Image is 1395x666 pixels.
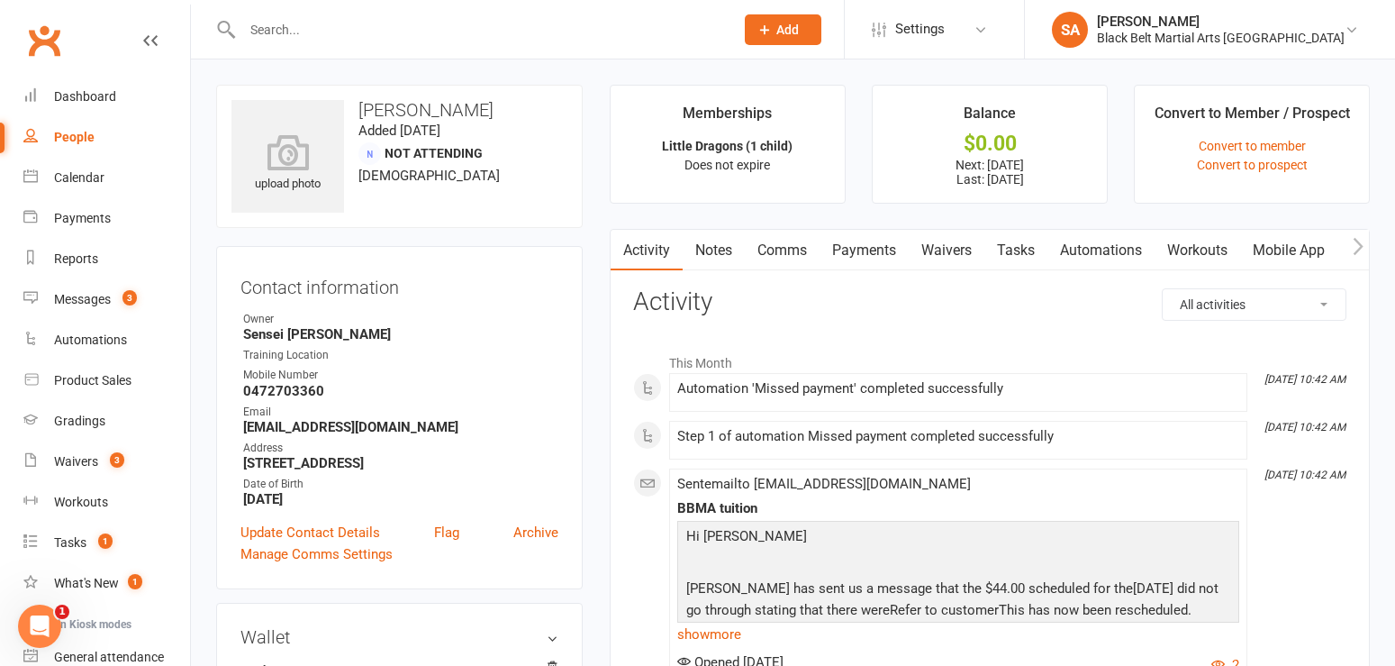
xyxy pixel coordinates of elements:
[54,251,98,266] div: Reports
[683,230,745,271] a: Notes
[1197,158,1308,172] a: Convert to prospect
[23,401,190,442] a: Gradings
[434,522,459,543] a: Flag
[677,501,1239,516] div: BBMA tuition
[54,535,86,550] div: Tasks
[1199,139,1306,153] a: Convert to member
[243,347,558,364] div: Training Location
[909,230,984,271] a: Waivers
[684,158,770,172] span: Does not expire
[23,360,190,401] a: Product Sales
[1155,230,1240,271] a: Workouts
[358,168,500,184] span: [DEMOGRAPHIC_DATA]
[23,442,190,482] a: Waivers 3
[677,622,1239,647] a: show more
[23,320,190,360] a: Automations
[243,404,558,421] div: Email
[23,563,190,604] a: What's New1
[237,17,721,42] input: Search...
[385,146,483,160] span: Not Attending
[54,333,127,347] div: Automations
[1097,14,1345,30] div: [PERSON_NAME]
[611,230,683,271] a: Activity
[683,102,772,134] div: Memberships
[776,23,799,37] span: Add
[1240,230,1337,271] a: Mobile App
[22,18,67,63] a: Clubworx
[682,525,1235,552] p: Hi [PERSON_NAME]
[23,482,190,523] a: Workouts
[23,239,190,279] a: Reports
[23,279,190,320] a: Messages 3
[54,89,116,104] div: Dashboard
[54,211,111,225] div: Payments
[54,454,98,469] div: Waivers
[122,290,137,306] span: 3
[999,602,1191,618] span: This has now been rescheduled.
[54,373,131,388] div: Product Sales
[889,158,1091,187] p: Next: [DATE] Last: [DATE]
[54,495,108,509] div: Workouts
[1047,230,1155,271] a: Automations
[662,139,793,153] strong: Little Dragons (1 child)
[243,455,558,471] strong: [STREET_ADDRESS]
[633,288,1346,316] h3: Activity
[231,100,567,120] h3: [PERSON_NAME]
[964,102,1016,134] div: Balance
[1155,102,1350,134] div: Convert to Member / Prospect
[240,522,380,543] a: Update Contact Details
[240,627,558,647] h3: Wallet
[240,543,393,565] a: Manage Comms Settings
[895,9,945,50] span: Settings
[54,650,164,664] div: General attendance
[1028,580,1133,597] span: scheduled for the
[54,576,119,590] div: What's New
[128,574,142,589] span: 1
[1264,421,1345,433] i: [DATE] 10:42 AM
[633,344,1346,373] li: This Month
[889,134,1091,153] div: $0.00
[54,130,95,144] div: People
[55,605,69,619] span: 1
[243,383,558,399] strong: 0472703360
[243,326,558,342] strong: Sensei [PERSON_NAME]
[745,14,821,45] button: Add
[240,270,558,297] h3: Contact information
[745,230,820,271] a: Comms
[243,367,558,384] div: Mobile Number
[1097,30,1345,46] div: Black Belt Martial Arts [GEOGRAPHIC_DATA]
[1264,469,1345,481] i: [DATE] 10:42 AM
[820,230,909,271] a: Payments
[23,198,190,239] a: Payments
[23,77,190,117] a: Dashboard
[677,381,1239,397] div: Automation 'Missed payment' completed successfully
[110,452,124,468] span: 3
[682,578,1235,625] p: [PERSON_NAME] has sent us a message that the $44.00 [DATE] Refer to customer
[358,123,440,139] time: Added [DATE]
[243,419,558,435] strong: [EMAIL_ADDRESS][DOMAIN_NAME]
[243,311,558,328] div: Owner
[98,534,113,549] span: 1
[23,523,190,563] a: Tasks 1
[54,414,105,428] div: Gradings
[677,476,971,492] span: Sent email to [EMAIL_ADDRESS][DOMAIN_NAME]
[513,522,558,543] a: Archive
[243,440,558,457] div: Address
[243,476,558,493] div: Date of Birth
[243,491,558,507] strong: [DATE]
[984,230,1047,271] a: Tasks
[677,429,1239,444] div: Step 1 of automation Missed payment completed successfully
[23,158,190,198] a: Calendar
[1264,373,1345,386] i: [DATE] 10:42 AM
[231,134,344,194] div: upload photo
[54,292,111,306] div: Messages
[54,170,104,185] div: Calendar
[1052,12,1088,48] div: SA
[23,117,190,158] a: People
[18,605,61,648] iframe: Intercom live chat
